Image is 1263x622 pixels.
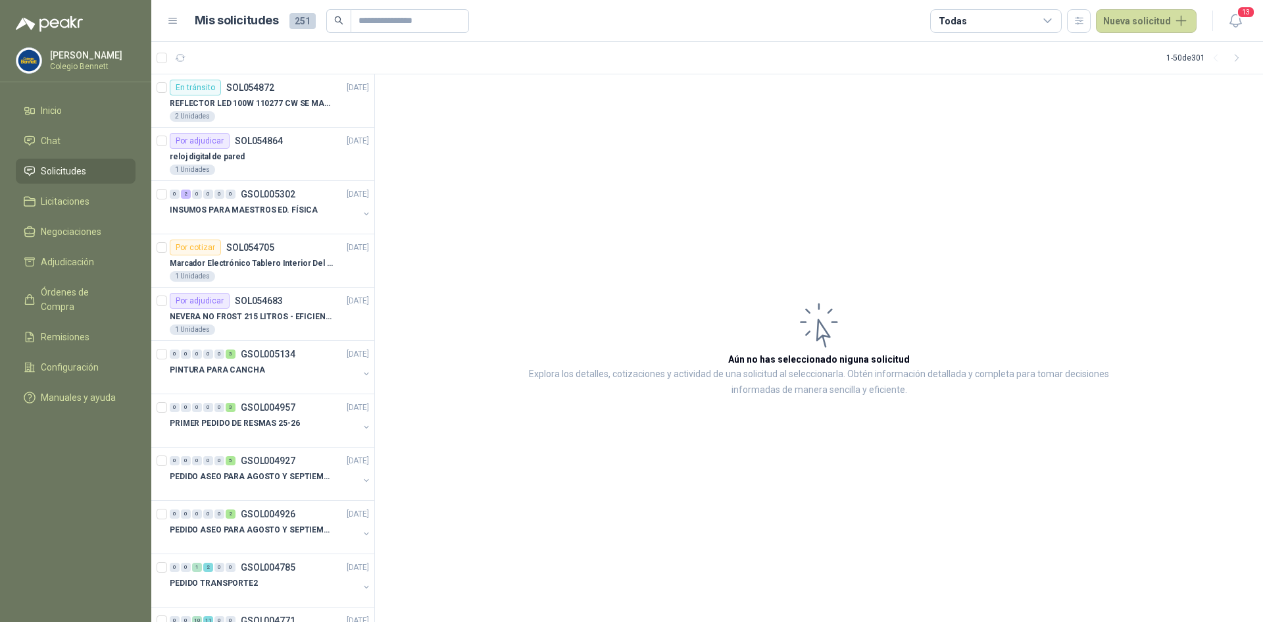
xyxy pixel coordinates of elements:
[181,190,191,199] div: 2
[170,417,300,430] p: PRIMER PEDIDO DE RESMAS 25-26
[203,563,213,572] div: 2
[214,509,224,519] div: 0
[170,204,318,217] p: INSUMOS PARA MAESTROS ED. FÍSICA
[192,509,202,519] div: 0
[181,456,191,465] div: 0
[347,561,369,574] p: [DATE]
[170,151,245,163] p: reloj digital de pared
[226,190,235,199] div: 0
[170,311,334,323] p: NEVERA NO FROST 215 LITROS - EFICIENCIA ENERGETICA A
[170,186,372,228] a: 0 2 0 0 0 0 GSOL005302[DATE] INSUMOS PARA MAESTROS ED. FÍSICA
[1096,9,1197,33] button: Nueva solicitud
[214,403,224,412] div: 0
[16,324,136,350] a: Remisiones
[214,190,224,199] div: 0
[16,98,136,123] a: Inicio
[16,280,136,319] a: Órdenes de Compra
[203,350,213,359] div: 0
[192,456,202,465] div: 0
[170,80,221,95] div: En tránsito
[241,190,295,199] p: GSOL005302
[241,456,295,465] p: GSOL004927
[347,348,369,361] p: [DATE]
[181,563,191,572] div: 0
[16,385,136,410] a: Manuales y ayuda
[347,135,369,147] p: [DATE]
[170,364,265,376] p: PINTURA PARA CANCHA
[1224,9,1247,33] button: 13
[170,453,372,495] a: 0 0 0 0 0 5 GSOL004927[DATE] PEDIDO ASEO PARA AGOSTO Y SEPTIEMBRE 2
[195,11,279,30] h1: Mis solicitudes
[507,367,1131,398] p: Explora los detalles, cotizaciones y actividad de una solicitud al seleccionarla. Obtén informaci...
[347,82,369,94] p: [DATE]
[170,257,334,270] p: Marcador Electrónico Tablero Interior Del Día Del Juego Para Luchar, El Baloncesto O El Voleibol
[289,13,316,29] span: 251
[192,403,202,412] div: 0
[170,190,180,199] div: 0
[170,97,334,110] p: REFLECTOR LED 100W 110277 CW SE MARCA: PILA BY PHILIPS
[41,330,89,344] span: Remisiones
[50,51,132,60] p: [PERSON_NAME]
[16,249,136,274] a: Adjudicación
[170,165,215,175] div: 1 Unidades
[181,403,191,412] div: 0
[203,403,213,412] div: 0
[347,242,369,254] p: [DATE]
[151,234,374,288] a: Por cotizarSOL054705[DATE] Marcador Electrónico Tablero Interior Del Día Del Juego Para Luchar, E...
[226,456,235,465] div: 5
[235,296,283,305] p: SOL054683
[203,456,213,465] div: 0
[16,159,136,184] a: Solicitudes
[214,563,224,572] div: 0
[226,563,235,572] div: 0
[241,350,295,359] p: GSOL005134
[41,285,123,314] span: Órdenes de Compra
[203,190,213,199] div: 0
[41,103,62,118] span: Inicio
[347,508,369,521] p: [DATE]
[16,219,136,244] a: Negociaciones
[226,509,235,519] div: 2
[347,295,369,307] p: [DATE]
[151,288,374,341] a: Por adjudicarSOL054683[DATE] NEVERA NO FROST 215 LITROS - EFICIENCIA ENERGETICA A1 Unidades
[16,355,136,380] a: Configuración
[1237,6,1255,18] span: 13
[214,350,224,359] div: 0
[334,16,343,25] span: search
[151,128,374,181] a: Por adjudicarSOL054864[DATE] reloj digital de pared1 Unidades
[241,563,295,572] p: GSOL004785
[170,559,372,602] a: 0 0 1 2 0 0 GSOL004785[DATE] PEDIDO TRANSPORTE2
[192,563,202,572] div: 1
[170,346,372,388] a: 0 0 0 0 0 3 GSOL005134[DATE] PINTURA PARA CANCHA
[192,350,202,359] div: 0
[939,14,966,28] div: Todas
[226,403,235,412] div: 3
[170,403,180,412] div: 0
[170,456,180,465] div: 0
[181,509,191,519] div: 0
[16,128,136,153] a: Chat
[170,324,215,335] div: 1 Unidades
[41,255,94,269] span: Adjudicación
[170,111,215,122] div: 2 Unidades
[235,136,283,145] p: SOL054864
[192,190,202,199] div: 0
[16,16,83,32] img: Logo peakr
[203,509,213,519] div: 0
[241,403,295,412] p: GSOL004957
[16,48,41,73] img: Company Logo
[347,402,369,414] p: [DATE]
[226,350,235,359] div: 3
[170,350,180,359] div: 0
[151,74,374,128] a: En tránsitoSOL054872[DATE] REFLECTOR LED 100W 110277 CW SE MARCA: PILA BY PHILIPS2 Unidades
[181,350,191,359] div: 0
[41,360,99,375] span: Configuración
[16,189,136,214] a: Licitaciones
[50,63,132,70] p: Colegio Bennett
[41,224,101,239] span: Negociaciones
[170,293,230,309] div: Por adjudicar
[226,83,274,92] p: SOL054872
[41,164,86,178] span: Solicitudes
[170,506,372,548] a: 0 0 0 0 0 2 GSOL004926[DATE] PEDIDO ASEO PARA AGOSTO Y SEPTIEMBRE
[170,471,334,483] p: PEDIDO ASEO PARA AGOSTO Y SEPTIEMBRE 2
